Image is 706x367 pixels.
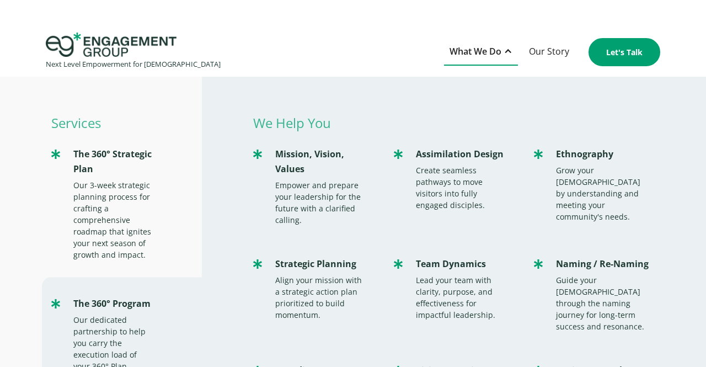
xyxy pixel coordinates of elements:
[556,274,649,332] div: Guide your [DEMOGRAPHIC_DATA] through the naming journey for long-term success and resonance.
[275,274,368,321] div: Align your mission with a strategic action plan prioritized to build momentum.
[248,136,379,237] a: Mission, Vision, ValuesEmpower and prepare your leadership for the future with a clarified calling.
[523,39,575,66] a: Our Story
[46,33,176,57] img: Engagement Group Logo Icon
[215,45,270,57] span: Organization
[46,115,202,130] p: Services
[556,257,649,272] div: Naming / Re-Naming
[215,90,278,102] span: Phone number
[275,147,368,177] div: Mission, Vision, Values
[73,296,156,311] div: The 360° Program
[416,164,509,211] div: Create seamless pathways to move visitors into fully engaged disciples.
[416,257,509,272] div: Team Dynamics
[46,136,202,272] a: The 360° Strategic PlanOur 3-week strategic planning process for crafting a comprehensive roadmap...
[416,147,509,162] div: Assimilation Design
[556,147,649,162] div: Ethnography
[450,44,501,59] div: What We Do
[275,257,368,272] div: Strategic Planning
[444,39,518,66] div: What We Do
[275,179,368,226] div: Empower and prepare your leadership for the future with a clarified calling.
[73,147,156,177] div: The 360° Strategic Plan
[388,136,520,222] a: Assimilation DesignCreate seamless pathways to move visitors into fully engaged disciples.
[416,274,509,321] div: Lead your team with clarity, purpose, and effectiveness for impactful leadership.
[73,179,156,260] div: Our 3-week strategic planning process for crafting a comprehensive roadmap that ignites your next...
[528,246,660,343] a: Naming / Re-NamingGuide your [DEMOGRAPHIC_DATA] through the naming journey for long-term success ...
[388,246,520,332] a: Team DynamicsLead your team with clarity, purpose, and effectiveness for impactful leadership.
[248,246,379,332] a: Strategic PlanningAlign your mission with a strategic action plan prioritized to build momentum.
[556,164,649,222] div: Grow your [DEMOGRAPHIC_DATA] by understanding and meeting your community's needs.
[248,115,660,130] p: We Help You
[46,33,221,72] a: home
[528,136,660,233] a: EthnographyGrow your [DEMOGRAPHIC_DATA] by understanding and meeting your community's needs.
[589,38,660,66] a: Let's Talk
[46,57,221,72] div: Next Level Empowerment for [DEMOGRAPHIC_DATA]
